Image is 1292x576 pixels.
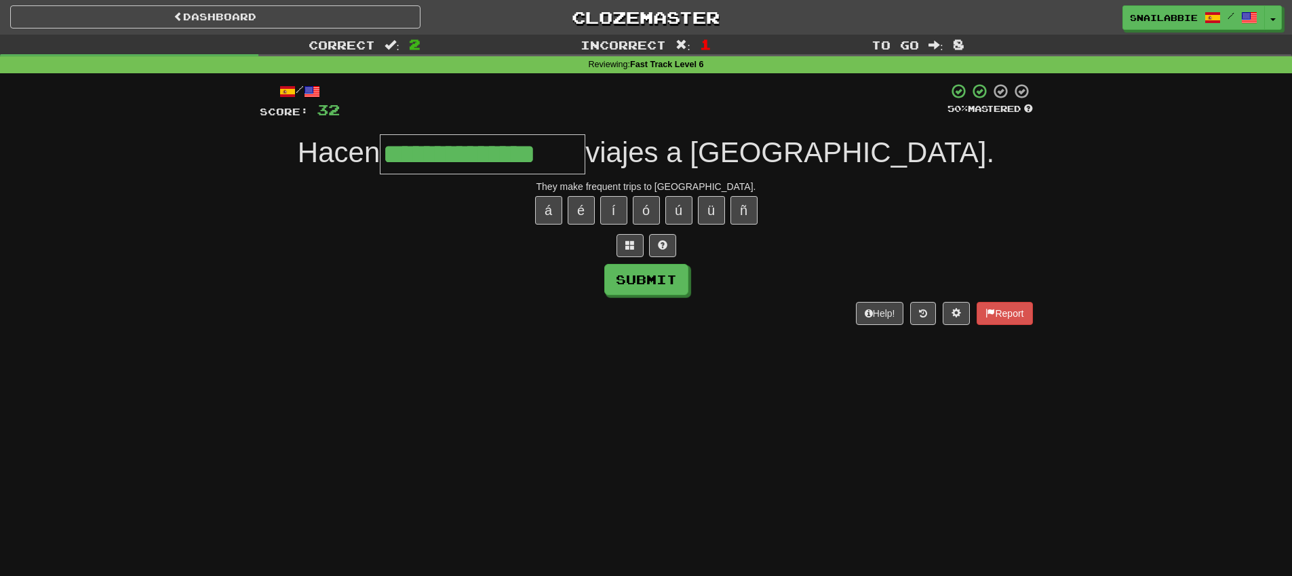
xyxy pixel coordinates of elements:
a: Clozemaster [441,5,851,29]
button: í [600,196,627,225]
span: 32 [317,101,340,118]
span: To go [872,38,919,52]
span: Hacen [298,136,380,168]
strong: Fast Track Level 6 [630,60,704,69]
button: ó [633,196,660,225]
div: Mastered [947,103,1033,115]
div: They make frequent trips to [GEOGRAPHIC_DATA]. [260,180,1033,193]
button: Submit [604,264,688,295]
span: Score: [260,106,309,117]
button: Single letter hint - you only get 1 per sentence and score half the points! alt+h [649,234,676,257]
button: Help! [856,302,904,325]
button: Switch sentence to multiple choice alt+p [616,234,644,257]
a: Dashboard [10,5,420,28]
button: Round history (alt+y) [910,302,936,325]
span: 8 [953,36,964,52]
span: : [928,39,943,51]
span: / [1228,11,1234,20]
button: é [568,196,595,225]
button: á [535,196,562,225]
button: ñ [730,196,758,225]
span: Snailabbie [1130,12,1198,24]
span: 1 [700,36,711,52]
button: Report [977,302,1032,325]
span: 50 % [947,103,968,114]
span: 2 [409,36,420,52]
span: : [385,39,399,51]
span: Incorrect [581,38,666,52]
button: ü [698,196,725,225]
span: Correct [309,38,375,52]
span: viajes a [GEOGRAPHIC_DATA]. [585,136,994,168]
button: ú [665,196,692,225]
a: Snailabbie / [1122,5,1265,30]
span: : [676,39,690,51]
div: / [260,83,340,100]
